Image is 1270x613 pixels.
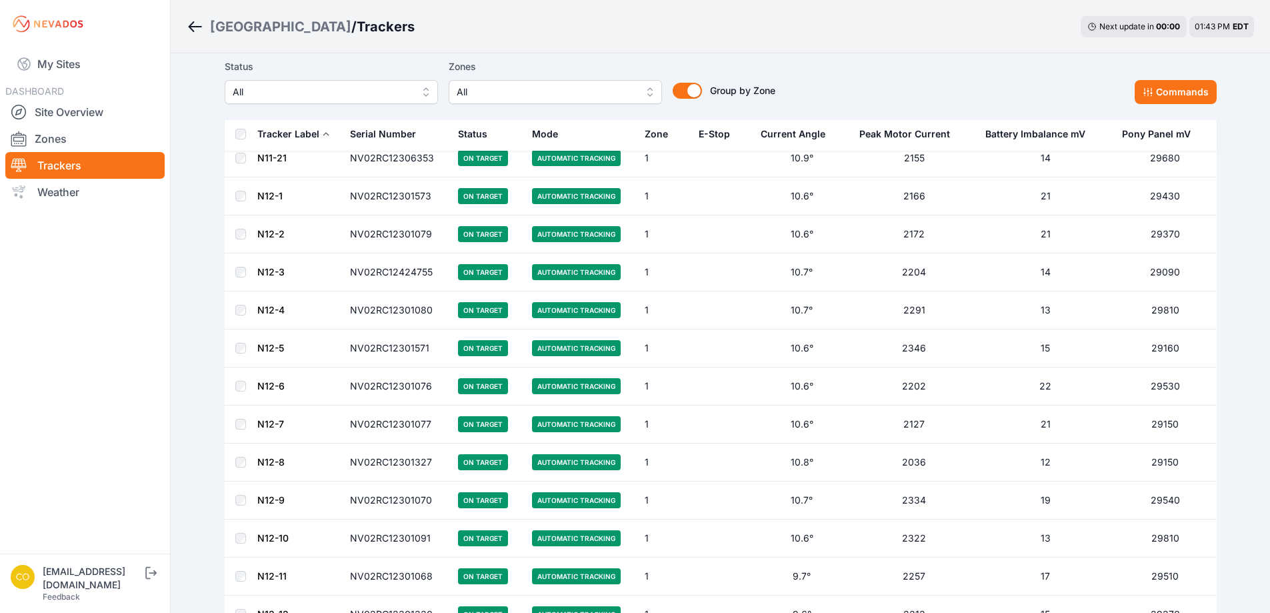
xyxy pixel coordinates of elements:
button: All [225,80,438,104]
td: 2204 [851,253,977,291]
button: E-Stop [699,118,741,150]
td: 1 [637,406,691,444]
a: N12-10 [257,532,289,544]
span: On Target [458,264,508,280]
span: Automatic Tracking [532,150,621,166]
a: My Sites [5,48,165,80]
td: 1 [637,215,691,253]
td: NV02RC12301091 [342,520,451,558]
td: 29370 [1114,215,1217,253]
div: Mode [532,127,558,141]
span: On Target [458,530,508,546]
div: Tracker Label [257,127,319,141]
td: 2166 [851,177,977,215]
td: 29150 [1114,406,1217,444]
td: 2291 [851,291,977,330]
td: 10.9° [753,139,851,177]
div: Status [458,127,487,141]
div: Current Angle [761,127,825,141]
div: 00 : 00 [1156,21,1180,32]
div: Pony Panel mV [1122,127,1191,141]
div: [EMAIL_ADDRESS][DOMAIN_NAME] [43,565,143,592]
a: N12-7 [257,418,284,430]
span: On Target [458,188,508,204]
div: Battery Imbalance mV [985,127,1085,141]
span: All [457,84,635,100]
a: N12-6 [257,380,285,392]
span: Automatic Tracking [532,568,621,584]
td: 22 [977,368,1113,406]
a: Weather [5,179,165,205]
td: 14 [977,253,1113,291]
td: 29150 [1114,444,1217,482]
td: 1 [637,139,691,177]
td: 17 [977,558,1113,596]
td: 10.6° [753,215,851,253]
td: NV02RC12301070 [342,482,451,520]
td: NV02RC12301080 [342,291,451,330]
td: 2202 [851,368,977,406]
td: 2127 [851,406,977,444]
span: All [233,84,411,100]
td: 29530 [1114,368,1217,406]
span: 01:43 PM [1195,21,1230,31]
td: 29540 [1114,482,1217,520]
td: NV02RC12301079 [342,215,451,253]
td: NV02RC12301068 [342,558,451,596]
td: 21 [977,215,1113,253]
span: On Target [458,226,508,242]
td: 29510 [1114,558,1217,596]
td: 21 [977,177,1113,215]
div: Peak Motor Current [859,127,950,141]
button: All [449,80,662,104]
td: 1 [637,444,691,482]
span: On Target [458,378,508,394]
td: 13 [977,291,1113,330]
button: Zone [645,118,679,150]
a: N12-11 [257,570,287,582]
nav: Breadcrumb [187,9,415,44]
span: Automatic Tracking [532,340,621,356]
button: Mode [532,118,569,150]
a: N12-5 [257,342,284,354]
td: 1 [637,520,691,558]
td: 2036 [851,444,977,482]
a: Site Overview [5,99,165,125]
a: [GEOGRAPHIC_DATA] [210,17,351,36]
button: Pony Panel mV [1122,118,1201,150]
label: Zones [449,59,662,75]
td: 29810 [1114,291,1217,330]
a: Feedback [43,592,80,602]
button: Tracker Label [257,118,330,150]
h3: Trackers [357,17,415,36]
td: 1 [637,177,691,215]
td: 10.7° [753,482,851,520]
label: Status [225,59,438,75]
img: Nevados [11,13,85,35]
td: 10.6° [753,368,851,406]
img: controlroomoperator@invenergy.com [11,565,35,589]
span: Automatic Tracking [532,188,621,204]
button: Serial Number [350,118,427,150]
a: N12-2 [257,228,285,239]
a: N12-4 [257,304,285,316]
td: 10.6° [753,330,851,368]
td: 10.7° [753,291,851,330]
td: 10.7° [753,253,851,291]
td: 10.6° [753,406,851,444]
a: N12-1 [257,190,283,201]
span: On Target [458,150,508,166]
td: NV02RC12301571 [342,330,451,368]
td: 14 [977,139,1113,177]
td: 15 [977,330,1113,368]
span: Automatic Tracking [532,378,621,394]
span: EDT [1233,21,1249,31]
td: 19 [977,482,1113,520]
td: 29810 [1114,520,1217,558]
a: N11-21 [257,152,287,163]
span: Automatic Tracking [532,530,621,546]
span: Automatic Tracking [532,492,621,508]
div: Serial Number [350,127,416,141]
a: Trackers [5,152,165,179]
td: 10.8° [753,444,851,482]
